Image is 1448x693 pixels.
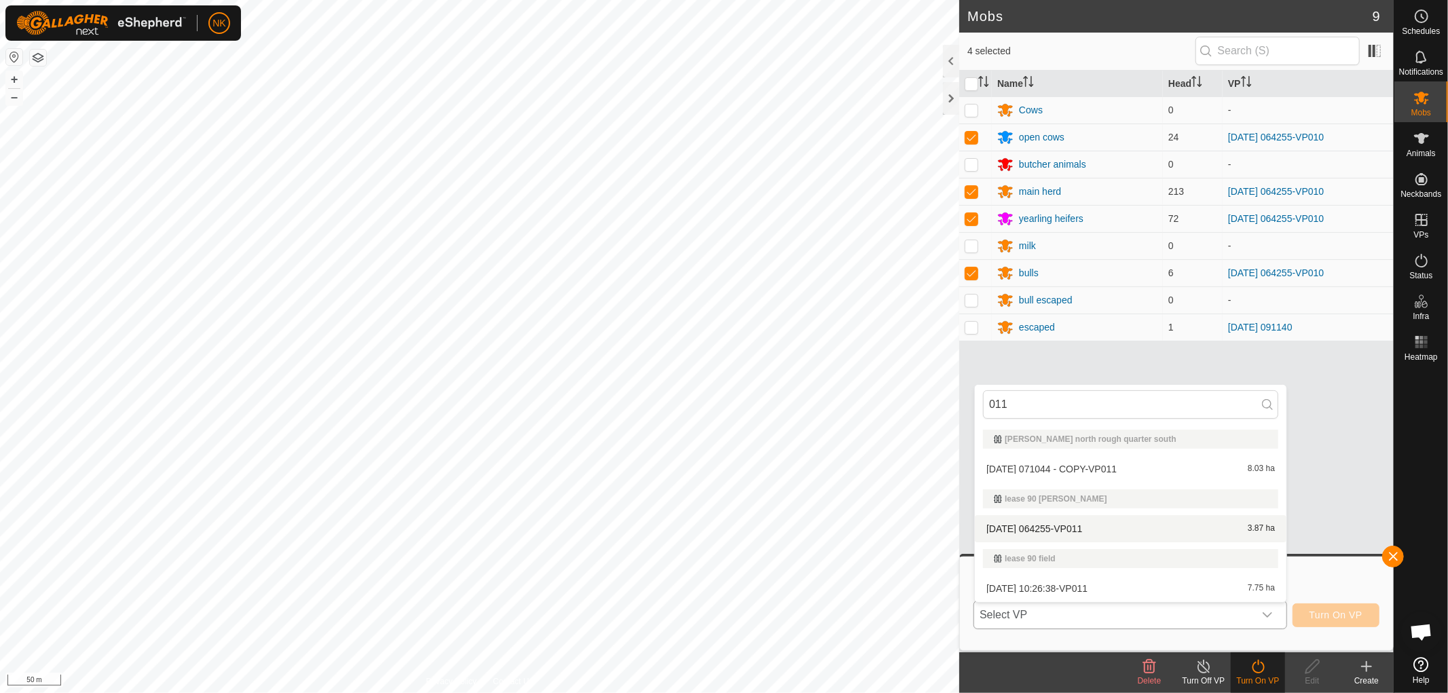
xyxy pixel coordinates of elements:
[1228,186,1324,197] a: [DATE] 064255-VP010
[1228,213,1324,224] a: [DATE] 064255-VP010
[1223,286,1394,314] td: -
[1339,675,1394,687] div: Create
[1241,78,1252,89] p-sorticon: Activate to sort
[967,44,1195,58] span: 4 selected
[1168,132,1179,143] span: 24
[1413,231,1428,239] span: VPs
[1019,320,1055,335] div: escaped
[1176,675,1231,687] div: Turn Off VP
[1413,676,1430,684] span: Help
[994,495,1267,503] div: lease 90 [PERSON_NAME]
[1195,37,1360,65] input: Search (S)
[1407,149,1436,157] span: Animals
[1223,151,1394,178] td: -
[1248,464,1275,474] span: 8.03 ha
[1168,105,1174,115] span: 0
[1413,312,1429,320] span: Infra
[493,675,533,688] a: Contact Us
[1168,295,1174,305] span: 0
[1019,185,1061,199] div: main herd
[1402,27,1440,35] span: Schedules
[1019,266,1039,280] div: bulls
[1409,271,1432,280] span: Status
[1399,68,1443,76] span: Notifications
[986,524,1082,533] span: [DATE] 064255-VP011
[1394,652,1448,690] a: Help
[6,49,22,65] button: Reset Map
[1231,675,1285,687] div: Turn On VP
[1401,612,1442,652] div: Open chat
[1023,78,1034,89] p-sorticon: Activate to sort
[1019,157,1086,172] div: butcher animals
[1163,71,1223,97] th: Head
[426,675,477,688] a: Privacy Policy
[1228,322,1293,333] a: [DATE] 091140
[1228,267,1324,278] a: [DATE] 064255-VP010
[1191,78,1202,89] p-sorticon: Activate to sort
[1168,159,1174,170] span: 0
[1400,190,1441,198] span: Neckbands
[994,435,1267,443] div: [PERSON_NAME] north rough quarter south
[986,464,1117,474] span: [DATE] 071044 - COPY-VP011
[6,71,22,88] button: +
[1405,353,1438,361] span: Heatmap
[1019,103,1043,117] div: Cows
[1223,71,1394,97] th: VP
[983,390,1278,419] input: Search
[6,89,22,105] button: –
[1019,130,1064,145] div: open cows
[1019,293,1073,307] div: bull escaped
[212,16,225,31] span: NK
[978,78,989,89] p-sorticon: Activate to sort
[1168,240,1174,251] span: 0
[1411,109,1431,117] span: Mobs
[1285,675,1339,687] div: Edit
[1293,603,1379,627] button: Turn On VP
[1168,267,1174,278] span: 6
[1223,232,1394,259] td: -
[1168,213,1179,224] span: 72
[1168,186,1184,197] span: 213
[1310,610,1362,620] span: Turn On VP
[1019,212,1083,226] div: yearling heifers
[994,555,1267,563] div: lease 90 field
[16,11,186,35] img: Gallagher Logo
[975,455,1286,483] li: 2025-08-13 071044 - COPY-VP011
[1138,676,1162,686] span: Delete
[967,8,1373,24] h2: Mobs
[975,515,1286,542] li: 2025-09-23 064255-VP011
[1168,322,1174,333] span: 1
[975,575,1286,602] li: 2025-09-16 10:26:38-VP011
[1248,524,1275,533] span: 3.87 ha
[975,424,1286,602] ul: Option List
[30,50,46,66] button: Map Layers
[1254,601,1281,629] div: dropdown trigger
[1223,96,1394,124] td: -
[1228,132,1324,143] a: [DATE] 064255-VP010
[1248,584,1275,593] span: 7.75 ha
[986,584,1088,593] span: [DATE] 10:26:38-VP011
[1373,6,1380,26] span: 9
[974,601,1254,629] span: Select VP
[1019,239,1036,253] div: milk
[992,71,1163,97] th: Name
